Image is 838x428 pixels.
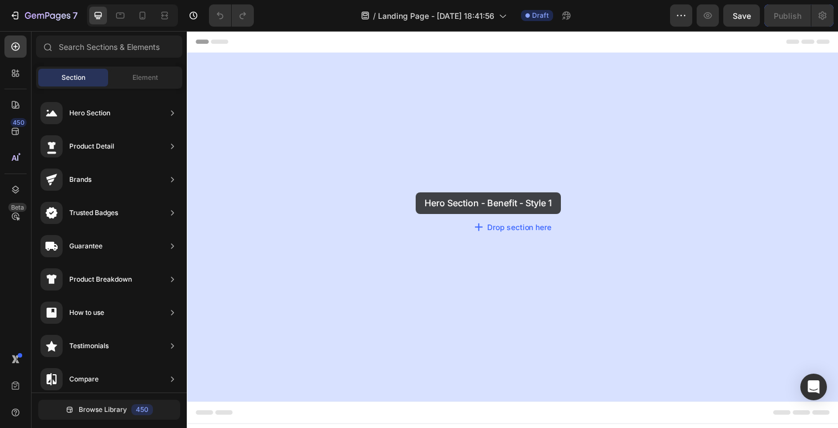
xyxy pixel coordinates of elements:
[373,10,376,22] span: /
[73,9,78,22] p: 7
[69,340,109,351] div: Testimonials
[8,203,27,212] div: Beta
[209,4,254,27] div: Undo/Redo
[532,11,549,21] span: Draft
[774,10,801,22] div: Publish
[306,195,372,206] div: Drop section here
[69,307,104,318] div: How to use
[132,73,158,83] span: Element
[723,4,760,27] button: Save
[69,207,118,218] div: Trusted Badges
[36,35,182,58] input: Search Sections & Elements
[733,11,751,21] span: Save
[131,404,153,415] div: 450
[378,10,494,22] span: Landing Page - [DATE] 18:41:56
[79,405,127,415] span: Browse Library
[69,141,114,152] div: Product Detail
[4,4,83,27] button: 7
[38,400,180,420] button: Browse Library450
[11,118,27,127] div: 450
[69,174,91,185] div: Brands
[800,374,827,400] div: Open Intercom Messenger
[69,374,99,385] div: Compare
[69,274,132,285] div: Product Breakdown
[69,241,103,252] div: Guarantee
[187,31,838,428] iframe: Design area
[69,108,110,119] div: Hero Section
[764,4,811,27] button: Publish
[62,73,85,83] span: Section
